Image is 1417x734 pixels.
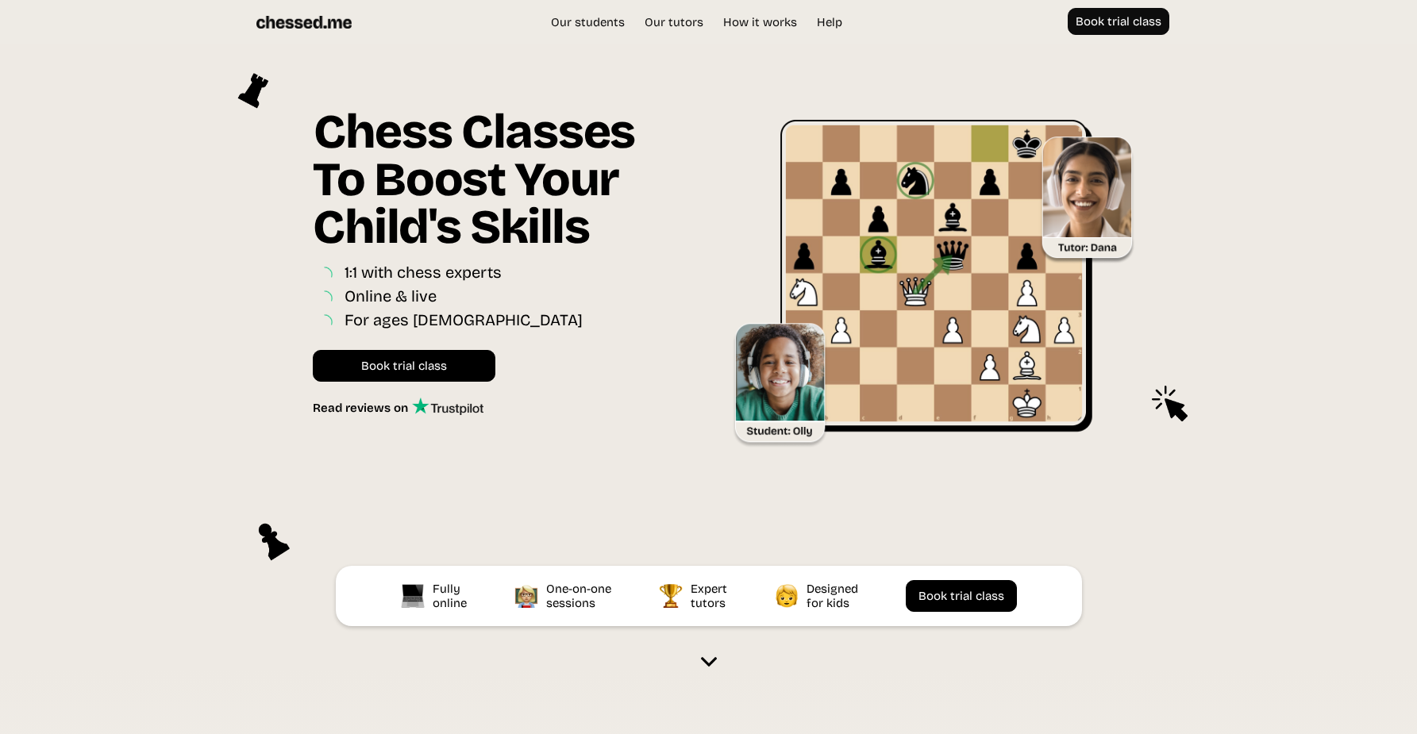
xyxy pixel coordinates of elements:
a: How it works [715,14,805,30]
div: For ages [DEMOGRAPHIC_DATA] [345,310,583,333]
a: Book trial class [1068,8,1169,35]
div: Designed for kids [807,582,862,610]
a: Our tutors [637,14,711,30]
h1: Chess Classes To Boost Your Child's Skills [313,108,684,263]
div: One-on-one sessions [546,582,615,610]
div: 1:1 with chess experts [345,263,502,286]
a: Help [809,14,850,30]
a: Our students [543,14,633,30]
a: Book trial class [313,350,495,382]
div: Expert tutors [691,582,731,610]
div: Fully online [433,582,471,610]
div: Read reviews on [313,401,412,415]
a: Read reviews on [313,398,483,415]
div: Online & live [345,286,437,309]
a: Book trial class [906,580,1017,612]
